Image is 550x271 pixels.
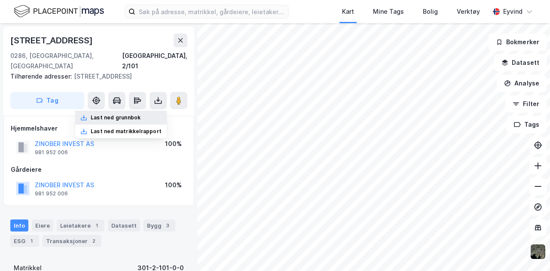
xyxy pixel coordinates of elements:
[373,6,404,17] div: Mine Tags
[32,219,53,231] div: Eiere
[10,92,84,109] button: Tag
[91,128,162,135] div: Last ned matrikkelrapport
[505,95,547,113] button: Filter
[10,235,39,247] div: ESG
[10,33,95,47] div: [STREET_ADDRESS]
[165,139,182,149] div: 100%
[144,219,175,231] div: Bygg
[35,149,68,156] div: 981 952 006
[10,73,74,80] span: Tilhørende adresser:
[163,221,172,230] div: 3
[43,235,101,247] div: Transaksjoner
[92,221,101,230] div: 1
[507,116,547,133] button: Tags
[457,6,480,17] div: Verktøy
[14,4,104,19] img: logo.f888ab2527a4732fd821a326f86c7f29.svg
[11,123,187,134] div: Hjemmelshaver
[503,6,522,17] div: Eyvind
[423,6,438,17] div: Bolig
[108,219,140,231] div: Datasett
[11,164,187,175] div: Gårdeiere
[10,219,28,231] div: Info
[91,114,141,121] div: Last ned grunnbok
[10,71,180,82] div: [STREET_ADDRESS]
[135,5,288,18] input: Søk på adresse, matrikkel, gårdeiere, leietakere eller personer
[507,230,550,271] iframe: Chat Widget
[165,180,182,190] div: 100%
[494,54,547,71] button: Datasett
[122,51,187,71] div: [GEOGRAPHIC_DATA], 2/101
[57,219,104,231] div: Leietakere
[35,190,68,197] div: 981 952 006
[497,75,547,92] button: Analyse
[507,230,550,271] div: Kontrollprogram for chat
[89,237,98,245] div: 2
[27,237,36,245] div: 1
[10,51,122,71] div: 0286, [GEOGRAPHIC_DATA], [GEOGRAPHIC_DATA]
[342,6,354,17] div: Kart
[489,33,547,51] button: Bokmerker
